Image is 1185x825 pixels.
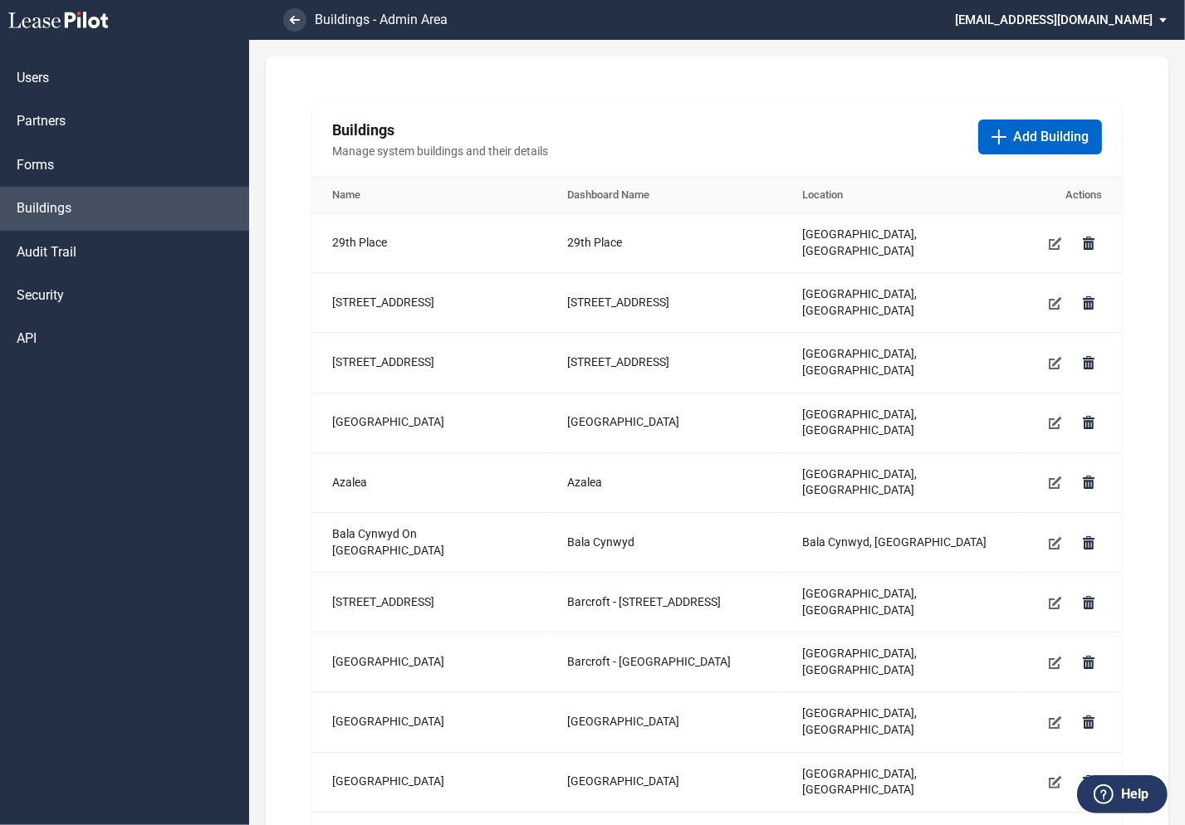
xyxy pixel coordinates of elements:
[1075,290,1102,316] button: Permanently remove building
[1042,230,1069,256] button: Edit building details
[567,236,622,249] span: 29th Place
[17,243,76,261] span: Audit Trail
[1042,469,1069,495] button: Edit building details
[332,236,387,249] span: 29th Place
[567,715,679,728] span: [GEOGRAPHIC_DATA]
[567,655,731,668] span: Barcroft - [GEOGRAPHIC_DATA]
[1042,769,1069,795] button: Edit building details
[1075,349,1102,376] button: Permanently remove building
[802,535,987,549] span: Bala Cynwyd, [GEOGRAPHIC_DATA]
[1022,178,1122,213] th: Actions
[332,120,965,140] h2: Buildings
[978,120,1102,154] button: Add Building
[17,112,66,130] span: Partners
[802,408,917,437] span: [GEOGRAPHIC_DATA], [GEOGRAPHIC_DATA]
[17,69,49,87] span: Users
[1013,128,1089,146] span: Add Building
[567,535,634,549] span: Bala Cynwyd
[802,767,917,797] span: [GEOGRAPHIC_DATA], [GEOGRAPHIC_DATA]
[1121,784,1148,805] label: Help
[1042,290,1069,316] button: Edit building details
[332,715,444,728] span: [GEOGRAPHIC_DATA]
[802,287,917,317] span: [GEOGRAPHIC_DATA], [GEOGRAPHIC_DATA]
[1042,530,1069,556] button: Edit building details
[1042,649,1069,676] button: Edit building details
[1042,409,1069,436] button: Edit building details
[1042,589,1069,616] button: Edit building details
[312,178,547,213] th: Name
[332,476,367,489] span: Azalea
[1075,409,1102,436] button: Permanently remove building
[1075,649,1102,676] button: Permanently remove building
[1075,709,1102,735] button: Permanently remove building
[567,774,679,788] span: [GEOGRAPHIC_DATA]
[1075,769,1102,795] button: Permanently remove building
[17,286,64,305] span: Security
[567,415,679,428] span: [GEOGRAPHIC_DATA]
[332,295,434,309] span: [STREET_ADDRESS]
[567,595,721,608] span: Barcroft - [STREET_ADDRESS]
[1075,589,1102,616] button: Permanently remove building
[802,587,917,617] span: [GEOGRAPHIC_DATA], [GEOGRAPHIC_DATA]
[332,595,434,608] span: [STREET_ADDRESS]
[567,476,602,489] span: Azalea
[332,774,444,788] span: [GEOGRAPHIC_DATA]
[332,527,444,557] span: Bala Cynwyd On [GEOGRAPHIC_DATA]
[1077,775,1168,813] button: Help
[547,178,782,213] th: Dashboard Name
[802,647,917,676] span: [GEOGRAPHIC_DATA], [GEOGRAPHIC_DATA]
[17,156,54,174] span: Forms
[332,655,444,668] span: [GEOGRAPHIC_DATA]
[17,199,71,217] span: Buildings
[802,227,917,257] span: [GEOGRAPHIC_DATA], [GEOGRAPHIC_DATA]
[1042,709,1069,735] button: Edit building details
[1075,530,1102,556] button: Permanently remove building
[782,178,1022,213] th: Location
[332,144,965,160] span: Manage system buildings and their details
[17,330,37,348] span: API
[802,467,917,497] span: [GEOGRAPHIC_DATA], [GEOGRAPHIC_DATA]
[802,347,917,377] span: [GEOGRAPHIC_DATA], [GEOGRAPHIC_DATA]
[1075,469,1102,495] button: Permanently remove building
[802,706,917,736] span: [GEOGRAPHIC_DATA], [GEOGRAPHIC_DATA]
[332,355,434,369] span: [STREET_ADDRESS]
[1075,230,1102,256] button: Permanently remove building
[332,415,444,428] span: [GEOGRAPHIC_DATA]
[567,295,669,309] span: [STREET_ADDRESS]
[1042,349,1069,376] button: Edit building details
[567,355,669,369] span: [STREET_ADDRESS]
